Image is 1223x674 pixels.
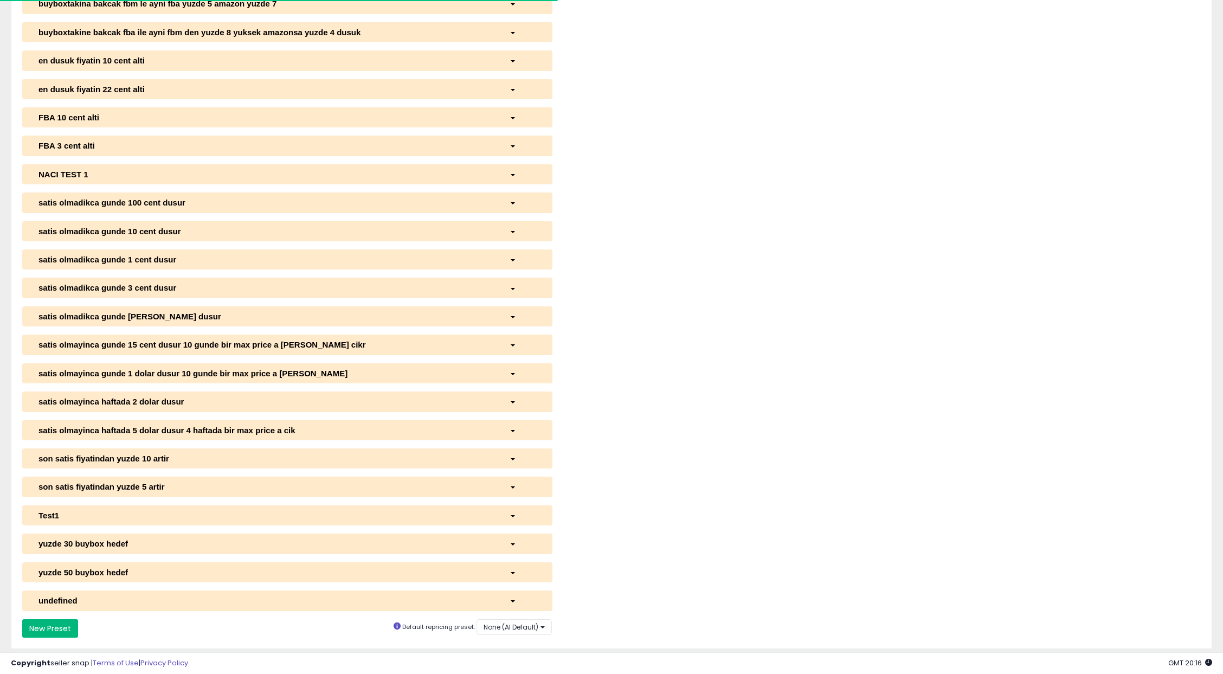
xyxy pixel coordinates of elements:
[22,363,552,383] button: satis olmayinca gunde 1 dolar dusur 10 gunde bir max price a [PERSON_NAME]
[93,658,139,668] a: Terms of Use
[22,306,552,326] button: satis olmadikca gunde [PERSON_NAME] dusur
[22,562,552,582] button: yuzde 50 buybox hedef
[30,27,501,38] div: buyboxtakine bakcak fba ile ayni fbm den yuzde 8 yuksek amazonsa yuzde 4 dusuk
[30,425,501,436] div: satis olmayinca haftada 5 dolar dusur 4 haftada bir max price a cik
[30,510,501,521] div: Test1
[22,192,552,213] button: satis olmadikca gunde 100 cent dusur
[30,567,501,578] div: yuzde 50 buybox hedef
[30,339,501,350] div: satis olmayinca gunde 15 cent dusur 10 gunde bir max price a [PERSON_NAME] cikr
[30,282,501,293] div: satis olmadikca gunde 3 cent dusur
[22,619,78,638] button: New Preset
[22,79,552,99] button: en dusuk fiyatin 22 cent alti
[477,619,552,635] button: None (AI Default)
[30,84,501,95] div: en dusuk fiyatin 22 cent alti
[22,534,552,554] button: yuzde 30 buybox hedef
[22,448,552,468] button: son satis fiyatindan yuzde 10 artir
[22,505,552,525] button: Test1
[30,55,501,66] div: en dusuk fiyatin 10 cent alti
[22,477,552,497] button: son satis fiyatindan yuzde 5 artir
[30,396,501,407] div: satis olmayinca haftada 2 dolar dusur
[22,278,552,298] button: satis olmadikca gunde 3 cent dusur
[30,254,501,265] div: satis olmadikca gunde 1 cent dusur
[22,249,552,269] button: satis olmadikca gunde 1 cent dusur
[402,622,475,631] small: Default repricing preset:
[30,368,501,379] div: satis olmayinca gunde 1 dolar dusur 10 gunde bir max price a [PERSON_NAME]
[140,658,188,668] a: Privacy Policy
[30,112,501,123] div: FBA 10 cent alti
[11,658,50,668] strong: Copyright
[30,226,501,237] div: satis olmadikca gunde 10 cent dusur
[30,197,501,208] div: satis olmadikca gunde 100 cent dusur
[22,391,552,412] button: satis olmayinca haftada 2 dolar dusur
[30,140,501,151] div: FBA 3 cent alti
[22,50,552,70] button: en dusuk fiyatin 10 cent alti
[30,538,501,549] div: yuzde 30 buybox hedef
[30,481,501,492] div: son satis fiyatindan yuzde 5 artir
[30,453,501,464] div: son satis fiyatindan yuzde 10 artir
[484,622,538,632] span: None (AI Default)
[22,107,552,127] button: FBA 10 cent alti
[30,595,501,606] div: undefined
[11,658,188,669] div: seller snap | |
[22,335,552,355] button: satis olmayinca gunde 15 cent dusur 10 gunde bir max price a [PERSON_NAME] cikr
[22,221,552,241] button: satis olmadikca gunde 10 cent dusur
[30,311,501,322] div: satis olmadikca gunde [PERSON_NAME] dusur
[30,169,501,180] div: NACI TEST 1
[22,420,552,440] button: satis olmayinca haftada 5 dolar dusur 4 haftada bir max price a cik
[22,590,552,611] button: undefined
[1168,658,1212,668] span: 2025-10-13 20:16 GMT
[22,164,552,184] button: NACI TEST 1
[22,22,552,42] button: buyboxtakine bakcak fba ile ayni fbm den yuzde 8 yuksek amazonsa yuzde 4 dusuk
[22,136,552,156] button: FBA 3 cent alti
